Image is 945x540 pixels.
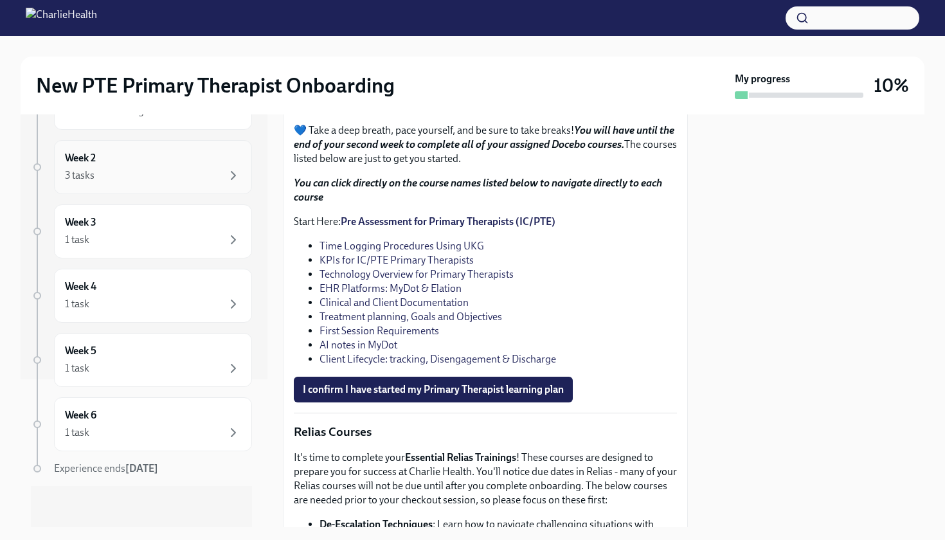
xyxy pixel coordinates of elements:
a: Week 61 task [31,397,252,451]
p: Relias Courses [294,424,677,440]
a: Client Lifecycle: tracking, Disengagement & Discharge [319,353,556,365]
a: Treatment planning, Goals and Objectives [319,310,502,323]
a: First Session Requirements [319,325,439,337]
h6: Week 6 [65,408,96,422]
strong: Essential Relias Trainings [405,451,516,464]
p: 💙 Take a deep breath, pace yourself, and be sure to take breaks! The courses listed below are jus... [294,123,677,166]
strong: [DATE] [125,462,158,474]
p: It's time to complete your ! These courses are designed to prepare you for success at Charlie Hea... [294,451,677,507]
h6: Week 2 [65,151,96,165]
a: Week 41 task [31,269,252,323]
img: CharlieHealth [26,8,97,28]
strong: My progress [735,72,790,86]
a: Pre Assessment for Primary Therapists (IC/PTE) [341,215,555,228]
a: EHR Platforms: MyDot & Elation [319,282,462,294]
a: Week 31 task [31,204,252,258]
a: Week 23 tasks [31,140,252,194]
button: I confirm I have started my Primary Therapist learning plan [294,377,573,402]
span: I confirm I have started my Primary Therapist learning plan [303,383,564,396]
strong: You can click directly on the course names listed below to navigate directly to each course [294,177,662,203]
div: 1 task [65,297,89,311]
a: Technology Overview for Primary Therapists [319,268,514,280]
h6: Week 5 [65,344,96,358]
div: 1 task [65,361,89,375]
a: Clinical and Client Documentation [319,296,469,309]
h2: New PTE Primary Therapist Onboarding [36,73,395,98]
a: AI notes in MyDot [319,339,397,351]
a: KPIs for IC/PTE Primary Therapists [319,254,474,266]
div: 1 task [65,426,89,440]
h3: 10% [874,74,909,97]
a: Time Logging Procedures Using UKG [319,240,484,252]
div: 1 task [65,233,89,247]
h6: Week 4 [65,280,96,294]
p: Start Here: [294,215,677,229]
strong: De-Escalation Techniques [319,518,433,530]
a: Week 51 task [31,333,252,387]
div: 3 tasks [65,168,94,183]
h6: Week 3 [65,215,96,230]
span: Experience ends [54,462,158,474]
